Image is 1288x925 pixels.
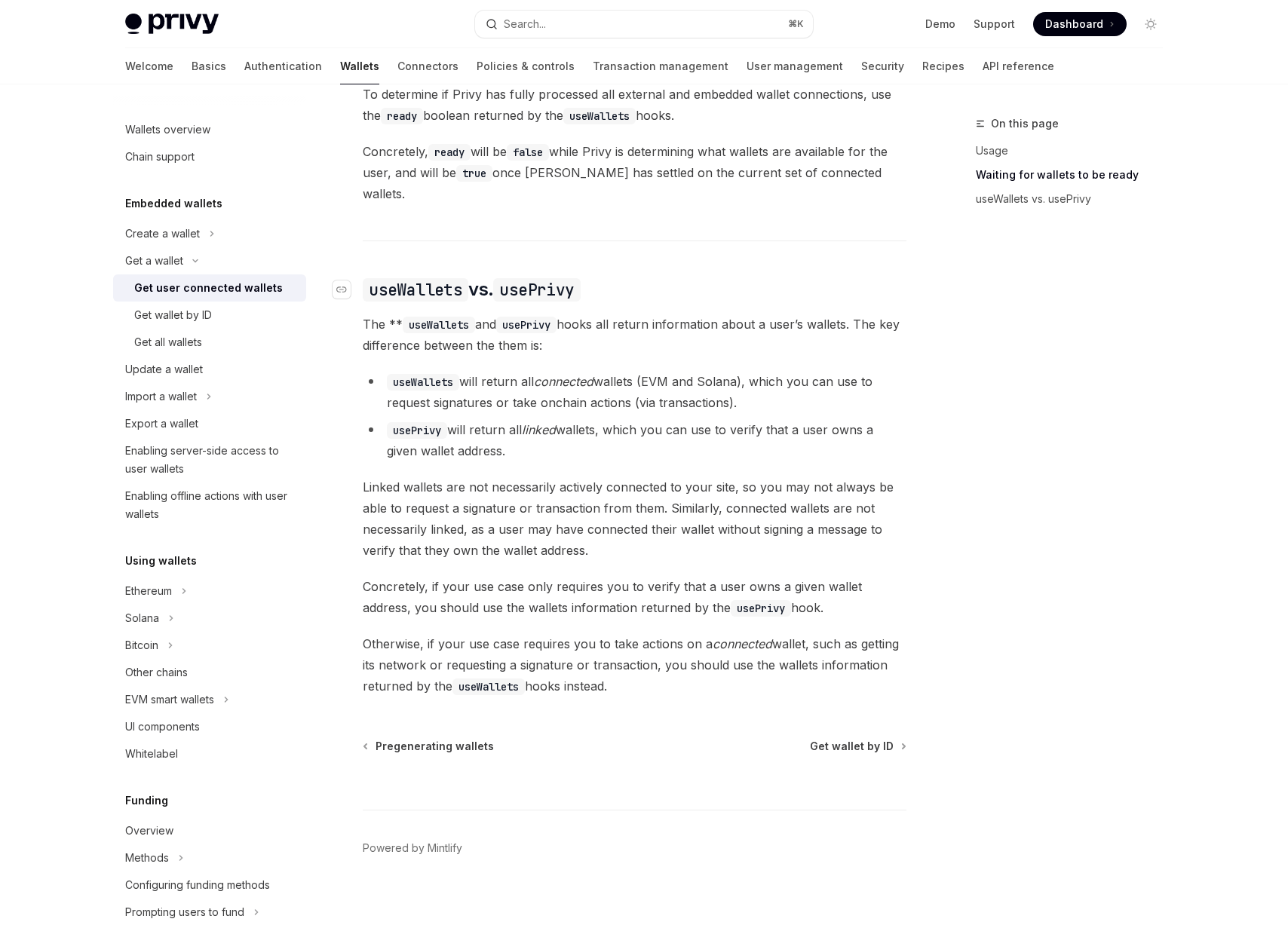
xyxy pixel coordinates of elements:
div: Get wallet by ID [134,306,212,324]
span: To determine if Privy has fully processed all external and embedded wallet connections, use the b... [363,84,906,126]
div: UI components [125,718,200,736]
code: useWallets [452,678,525,695]
a: Update a wallet [113,356,306,383]
a: Security [861,48,904,84]
div: Whitelabel [125,745,178,763]
code: useWallets [387,374,459,391]
code: ready [381,108,423,124]
img: light logo [125,14,219,35]
span: Dashboard [1045,17,1103,32]
code: usePrivy [493,278,580,302]
code: usePrivy [387,422,447,439]
div: Prompting users to fund [125,903,244,921]
div: Enabling offline actions with user wallets [125,487,297,523]
code: true [456,165,492,182]
code: false [507,144,549,161]
a: Policies & controls [477,48,575,84]
a: Enabling server-side access to user wallets [113,437,306,482]
div: Overview [125,822,173,840]
a: Overview [113,817,306,844]
span: Otherwise, if your use case requires you to take actions on a wallet, such as getting its network... [363,633,906,697]
code: usePrivy [731,600,791,617]
div: Export a wallet [125,415,198,433]
a: Get wallet by ID [810,739,905,754]
span: Get wallet by ID [810,739,894,754]
span: vs. [363,277,580,302]
a: Waiting for wallets to be ready [976,163,1175,187]
a: Welcome [125,48,173,84]
a: User management [747,48,843,84]
a: Get all wallets [113,329,306,356]
span: Concretely, if your use case only requires you to verify that a user owns a given wallet address,... [363,576,906,618]
div: Wallets overview [125,121,210,139]
div: Solana [125,609,159,627]
a: Demo [925,17,955,32]
li: will return all wallets (EVM and Solana), which you can use to request signatures or take onchain... [363,371,906,413]
span: On this page [991,115,1059,133]
a: Navigate to header [333,277,363,302]
a: Export a wallet [113,410,306,437]
a: Pregenerating wallets [364,739,494,754]
div: Configuring funding methods [125,876,270,894]
span: Linked wallets are not necessarily actively connected to your site, so you may not always be able... [363,476,906,561]
a: Configuring funding methods [113,871,306,899]
a: Basics [192,48,226,84]
span: The ** and hooks all return information about a user’s wallets. The key difference between the th... [363,314,906,356]
div: EVM smart wallets [125,691,214,709]
span: Concretely, will be while Privy is determining what wallets are available for the user, and will ... [363,141,906,204]
code: useWallets [403,317,475,333]
a: Get wallet by ID [113,302,306,329]
div: Import a wallet [125,387,197,406]
div: Get a wallet [125,252,183,270]
em: linked [522,422,556,437]
div: Methods [125,849,169,867]
div: Chain support [125,148,195,166]
code: useWallets [363,278,468,302]
a: Connectors [397,48,458,84]
h5: Using wallets [125,552,197,570]
a: Whitelabel [113,740,306,767]
div: Update a wallet [125,360,203,378]
a: UI components [113,713,306,740]
a: Wallets overview [113,116,306,143]
a: Powered by Mintlify [363,841,462,856]
a: Dashboard [1033,12,1127,36]
a: Get user connected wallets [113,274,306,302]
button: Search...⌘K [475,11,813,38]
div: Get user connected wallets [134,279,283,297]
a: Wallets [340,48,379,84]
a: Authentication [244,48,322,84]
a: useWallets vs. usePrivy [976,187,1175,211]
a: Enabling offline actions with user wallets [113,482,306,528]
code: useWallets [563,108,636,124]
div: Bitcoin [125,636,158,654]
code: ready [428,144,471,161]
a: API reference [983,48,1054,84]
em: connected [713,636,772,651]
a: Support [974,17,1015,32]
span: ⌘ K [788,18,804,30]
h5: Funding [125,792,168,810]
div: Enabling server-side access to user wallets [125,442,297,478]
div: Ethereum [125,582,172,600]
a: Usage [976,139,1175,163]
button: Toggle dark mode [1139,12,1163,36]
div: Search... [504,15,546,33]
span: Pregenerating wallets [376,739,494,754]
h5: Embedded wallets [125,194,222,213]
div: Create a wallet [125,225,200,243]
a: Recipes [922,48,964,84]
a: Chain support [113,143,306,170]
div: Other chains [125,663,188,681]
a: Other chains [113,659,306,686]
em: connected [534,374,593,389]
a: Transaction management [593,48,728,84]
li: will return all wallets, which you can use to verify that a user owns a given wallet address. [363,419,906,461]
div: Get all wallets [134,333,202,351]
code: usePrivy [496,317,557,333]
